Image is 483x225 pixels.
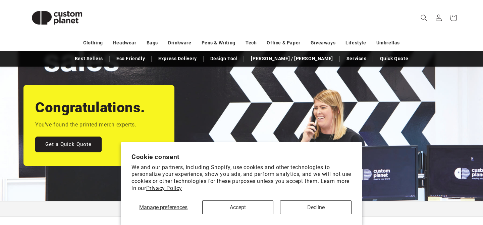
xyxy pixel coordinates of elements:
iframe: Chat Widget [368,152,483,225]
a: Express Delivery [155,53,200,65]
a: Clothing [83,37,103,49]
a: Umbrellas [376,37,400,49]
button: Decline [280,200,352,214]
button: Manage preferences [131,200,196,214]
a: Lifestyle [345,37,366,49]
a: [PERSON_NAME] / [PERSON_NAME] [248,53,336,65]
a: Quick Quote [377,53,412,65]
button: Accept [202,200,274,214]
h2: Congratulations. [35,99,145,117]
a: Headwear [113,37,137,49]
a: Eco Friendly [113,53,148,65]
a: Tech [246,37,257,49]
a: Pens & Writing [202,37,235,49]
span: Manage preferences [139,204,187,211]
a: Design Tool [207,53,241,65]
a: Best Sellers [71,53,106,65]
a: Services [343,53,370,65]
a: Giveaways [311,37,335,49]
a: Drinkware [168,37,191,49]
a: Privacy Policy [146,185,182,191]
a: Bags [147,37,158,49]
summary: Search [417,10,431,25]
h2: Cookie consent [131,153,352,161]
p: You've found the printed merch experts. [35,120,136,130]
img: Custom Planet [23,3,91,33]
p: We and our partners, including Shopify, use cookies and other technologies to personalize your ex... [131,164,352,192]
a: Office & Paper [267,37,300,49]
a: Get a Quick Quote [35,136,102,152]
